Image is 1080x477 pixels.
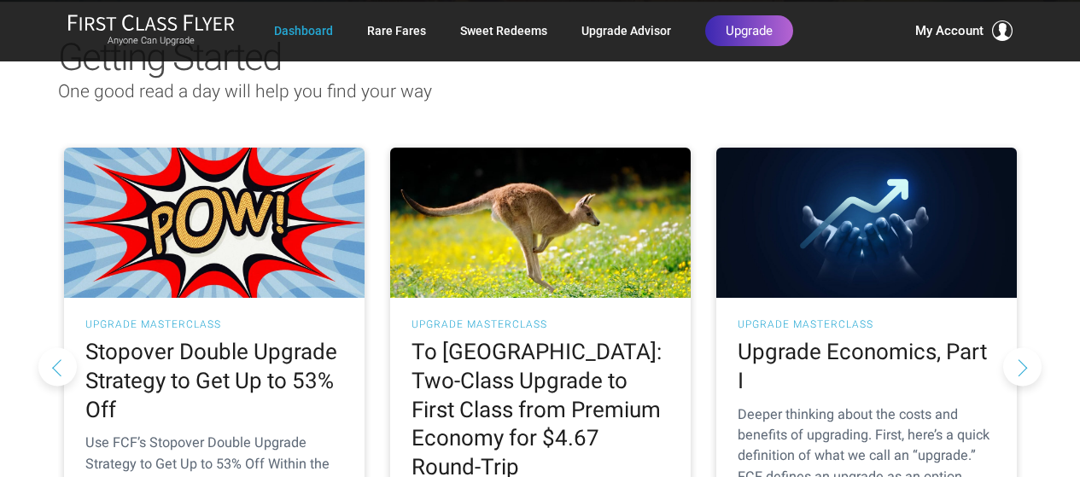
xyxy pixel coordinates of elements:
[67,14,235,32] img: First Class Flyer
[38,347,77,386] button: Previous slide
[1003,347,1042,386] button: Next slide
[274,15,333,46] a: Dashboard
[738,338,995,396] h2: Upgrade Economics, Part I
[85,319,343,329] h3: UPGRADE MASTERCLASS
[915,20,984,41] span: My Account
[460,15,547,46] a: Sweet Redeems
[915,20,1013,41] button: My Account
[67,35,235,47] small: Anyone Can Upgrade
[367,15,426,46] a: Rare Fares
[738,319,995,329] h3: UPGRADE MASTERCLASS
[412,319,669,329] h3: UPGRADE MASTERCLASS
[85,338,343,424] h2: Stopover Double Upgrade Strategy to Get Up to 53% Off
[581,15,671,46] a: Upgrade Advisor
[67,14,235,48] a: First Class FlyerAnyone Can Upgrade
[705,15,793,46] a: Upgrade
[58,81,432,102] span: One good read a day will help you find your way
